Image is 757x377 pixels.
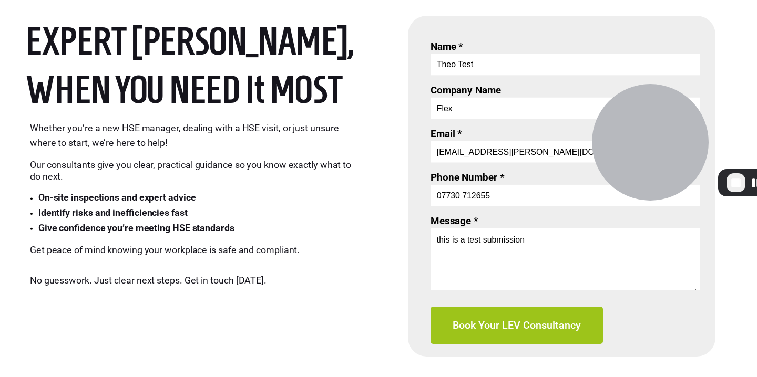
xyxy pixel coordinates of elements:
[30,122,339,148] span: Whether you’re a new HSE manager, dealing with a HSE visit, or just unsure where to start, we’re ...
[26,69,342,110] strong: WHEN YOU NEED It MOST
[431,215,478,227] span: Message *
[431,84,501,96] span: Company Name
[431,319,602,332] span: Book Your LEV Consultancy
[431,40,463,53] span: Name *
[431,171,504,183] span: Phone Number *
[30,159,351,182] span: Our consultants give you clear, practical guidance so you know exactly what to do next.
[431,307,602,344] button: Book Your LEV Consultancy
[38,207,188,218] strong: Identify risks and inefficiencies fast
[38,222,234,233] strong: Give confidence you’re meeting HSE standards
[26,20,353,61] strong: EXPERT [PERSON_NAME],
[30,245,300,286] span: Get peace of mind knowing your workplace is safe and compliant. No guesswork. Just clear next ste...
[431,128,462,140] span: Email *
[38,192,196,203] strong: On-site inspections and expert advice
